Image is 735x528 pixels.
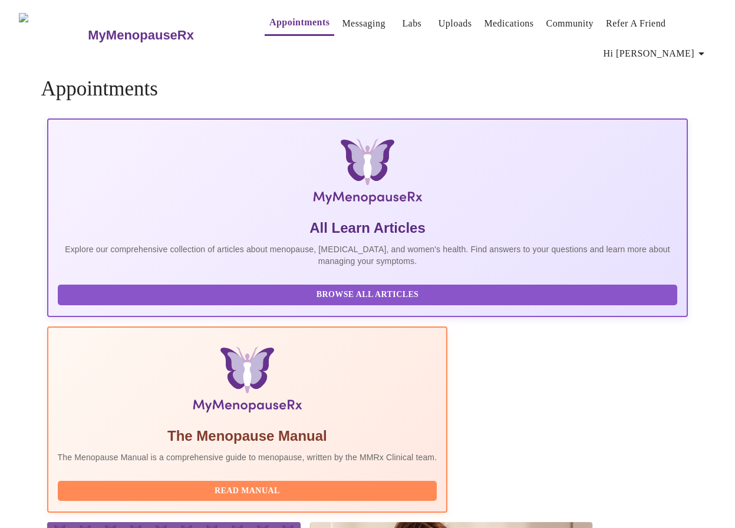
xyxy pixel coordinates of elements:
img: MyMenopauseRx Logo [19,13,87,57]
button: Appointments [265,11,334,36]
h4: Appointments [41,77,694,101]
h5: The Menopause Manual [58,427,437,445]
button: Uploads [434,12,477,35]
p: Explore our comprehensive collection of articles about menopause, [MEDICAL_DATA], and women's hea... [58,243,678,267]
a: Messaging [342,15,385,32]
h3: MyMenopauseRx [88,28,194,43]
span: Browse All Articles [70,288,666,302]
a: Refer a Friend [606,15,666,32]
button: Refer a Friend [601,12,671,35]
button: Labs [393,12,431,35]
a: Read Manual [58,485,440,495]
a: Community [546,15,594,32]
span: Hi [PERSON_NAME] [604,45,708,62]
img: Menopause Manual [118,346,377,417]
button: Browse All Articles [58,285,678,305]
h5: All Learn Articles [58,219,678,237]
a: Labs [402,15,421,32]
span: Read Manual [70,484,426,499]
a: Appointments [269,14,329,31]
button: Messaging [337,12,390,35]
a: Medications [484,15,533,32]
img: MyMenopauseRx Logo [154,138,581,209]
button: Hi [PERSON_NAME] [599,42,713,65]
a: MyMenopauseRx [87,15,241,56]
button: Medications [479,12,538,35]
button: Community [542,12,599,35]
p: The Menopause Manual is a comprehensive guide to menopause, written by the MMRx Clinical team. [58,451,437,463]
a: Uploads [439,15,472,32]
a: Browse All Articles [58,289,681,299]
button: Read Manual [58,481,437,501]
